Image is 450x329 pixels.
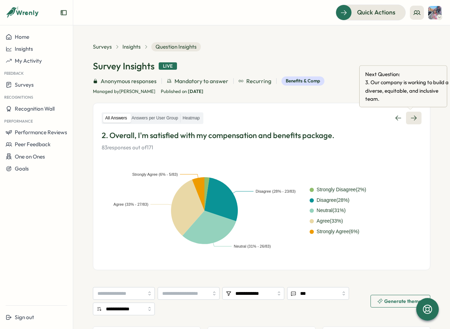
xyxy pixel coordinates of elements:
[15,57,42,64] span: My Activity
[336,5,406,20] button: Quick Actions
[317,207,346,215] div: Neutral ( 31 %)
[365,70,450,78] span: Next Question:
[357,8,395,17] span: Quick Actions
[317,197,349,204] div: Disagree ( 28 %)
[159,62,177,70] div: Live
[15,81,34,88] span: Surveys
[122,43,141,51] a: Insights
[365,78,450,103] span: 3 . Our company is working to build a diverse, equitable, and inclusive team.
[15,105,55,112] span: Recognition Wall
[102,130,422,141] p: 2. Overall, I'm satisfied with my compensation and benefits package.
[15,33,29,40] span: Home
[175,77,228,86] span: Mandatory to answer
[370,295,430,308] button: Generate themes
[234,244,271,249] text: Neutral (31% - 26/83)
[246,77,271,86] span: Recurring
[93,88,155,95] p: Managed by
[161,88,203,95] span: Published on
[428,6,442,19] img: Tamsin Colsey
[256,189,296,193] text: Disagree (28% - 23/83)
[15,314,34,321] span: Sign out
[102,144,422,151] p: 83 responses out of 171
[281,76,324,86] div: Benefits & Comp
[384,299,424,304] span: Generate themes
[129,114,180,123] label: Answers per User Group
[317,228,359,236] div: Strongly Agree ( 6 %)
[60,9,67,16] button: Expand sidebar
[15,165,29,172] span: Goals
[15,141,51,148] span: Peer Feedback
[93,60,154,72] h1: Survey Insights
[317,217,343,225] div: Agree ( 33 %)
[132,172,178,176] text: Strongly Agree (6% - 5/83)
[15,129,67,136] span: Performance Reviews
[15,45,33,52] span: Insights
[101,77,157,86] span: Anonymous responses
[180,114,202,123] label: Heatmap
[119,88,155,94] span: [PERSON_NAME]
[188,88,203,94] span: [DATE]
[317,186,366,194] div: Strongly Disagree ( 2 %)
[151,42,201,51] span: Question Insights
[103,114,129,123] label: All Answers
[15,153,45,160] span: One on Ones
[114,202,148,206] text: Agree (33% - 27/83)
[93,43,112,51] a: Surveys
